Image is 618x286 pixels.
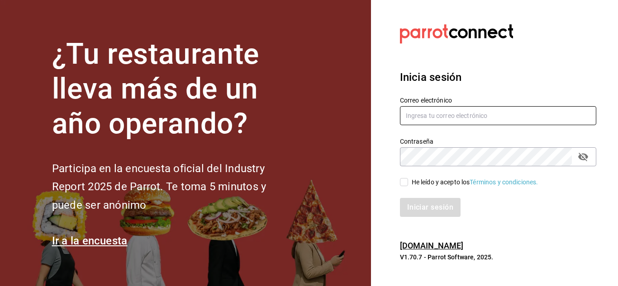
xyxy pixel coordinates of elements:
[400,69,596,85] h3: Inicia sesión
[52,234,128,247] a: Ir a la encuesta
[400,253,596,262] p: V1.70.7 - Parrot Software, 2025.
[470,178,538,186] a: Términos y condiciones.
[400,106,596,125] input: Ingresa tu correo electrónico
[412,178,538,187] div: He leído y acepto los
[400,97,596,103] label: Correo electrónico
[575,149,591,164] button: passwordField
[52,37,296,141] h1: ¿Tu restaurante lleva más de un año operando?
[400,138,596,145] label: Contraseña
[400,241,464,250] a: [DOMAIN_NAME]
[52,159,296,215] h2: Participa en la encuesta oficial del Industry Report 2025 de Parrot. Te toma 5 minutos y puede se...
